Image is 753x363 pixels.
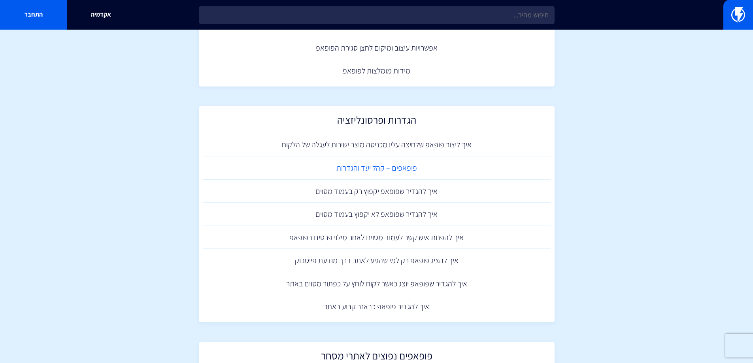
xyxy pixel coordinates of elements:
a: איך ליצור פופאפ שלחיצה עליו מכניסה מוצר ישירות לעגלה של הלקוח [203,133,551,156]
a: איך להגדיר שפופאפ יוצג כאשר לקוח לוחץ על כפתור מסוים באתר [203,272,551,295]
a: איך להגדיר פופאפ כבאנר קבוע באתר [203,295,551,318]
a: איך להפנות איש קשר לעמוד מסוים לאחר מילוי פרטים בפופאפ [203,226,551,249]
a: הגדרות ופרסונליזציה [203,110,551,134]
a: מידות מומלצות לפופאפ [203,59,551,83]
h2: הגדרות ופרסונליזציה [207,114,547,130]
input: חיפוש מהיר... [199,6,555,24]
a: איך להגדיר שפופאפ לא יקפוץ בעמוד מסוים [203,203,551,226]
a: אפשרויות עיצוב ומיקום לחצן סגירת הפופאפ [203,36,551,60]
a: פופאפים – קהל יעד והגדרות [203,156,551,180]
a: איך להציג פופאפ רק למי שהגיע לאתר דרך מודעת פייסבוק [203,249,551,272]
a: איך להגדיר שפופאפ יקפוץ רק בעמוד מסוים [203,180,551,203]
